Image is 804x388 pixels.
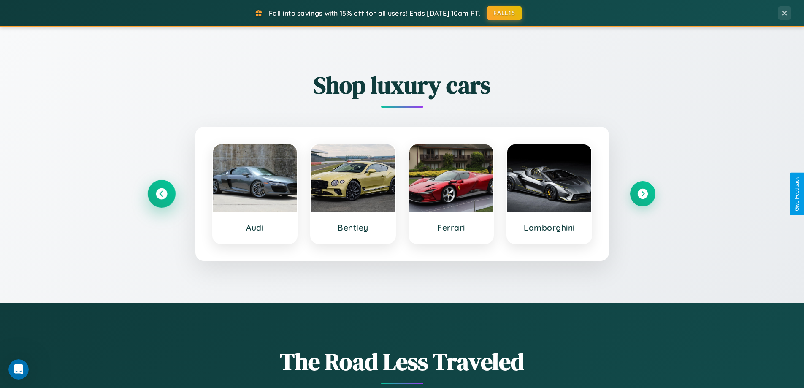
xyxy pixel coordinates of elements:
[487,6,522,20] button: FALL15
[149,345,655,378] h1: The Road Less Traveled
[319,222,387,233] h3: Bentley
[269,9,480,17] span: Fall into savings with 15% off for all users! Ends [DATE] 10am PT.
[794,177,800,211] div: Give Feedback
[516,222,583,233] h3: Lamborghini
[149,69,655,101] h2: Shop luxury cars
[8,359,29,380] iframe: Intercom live chat
[418,222,485,233] h3: Ferrari
[222,222,289,233] h3: Audi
